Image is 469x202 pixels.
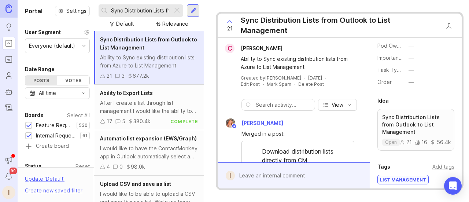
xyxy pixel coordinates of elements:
div: 17 [107,117,112,125]
a: Ability to Export ListsAfter I create a list through list management I would like the ability to ... [94,85,204,130]
div: Votes [57,76,89,85]
a: Users [2,69,15,82]
p: 530 [79,122,88,128]
div: Internal Requests [36,132,77,140]
div: Add tags [432,163,454,171]
div: Edit Post [241,81,260,87]
div: Boards [25,111,43,120]
div: All time [39,89,56,97]
button: Settings [55,6,90,16]
span: Ability to Export Lists [100,90,153,96]
div: — [409,66,414,74]
div: · [304,75,305,81]
p: 61 [82,133,88,139]
button: Mark Spam [267,81,291,87]
input: Search activity... [256,101,311,109]
div: Sync Distribution Lists from Outlook to List Management [241,15,437,36]
div: 0 [119,163,123,171]
div: 56.4k [430,140,451,145]
button: Notifications [2,170,15,183]
img: Canny Home [5,4,12,13]
img: Bronwen W [224,118,238,128]
label: Task Type [377,67,403,73]
button: View [318,99,357,111]
div: After I create a list through list management I would like the ability to export that list to a C... [100,99,198,115]
div: Ability to Sync existing distribution lists from Azure to List Management [100,54,198,70]
span: Settings [66,7,86,15]
span: Automatic list expansion (EWS/Graph) [100,135,197,142]
div: Delete Post [298,81,324,87]
div: — [409,54,414,62]
div: 21 [107,72,112,80]
a: [DATE] [308,75,322,81]
a: Autopilot [2,85,15,98]
label: Pod Ownership [377,43,415,49]
span: 21 [227,25,233,33]
div: Merged in a post: [241,130,354,138]
div: Relevance [162,20,188,28]
div: 4 [107,163,110,171]
div: Default [116,20,134,28]
span: [PERSON_NAME] [241,120,283,126]
div: 21 [400,140,412,145]
h1: Portal [25,7,43,15]
label: Order [377,79,392,85]
p: open [385,139,397,145]
span: View [332,101,343,109]
a: C[PERSON_NAME] [221,44,288,53]
div: — [409,78,414,86]
div: User Segment [25,28,61,37]
div: 380.4k [133,117,151,125]
button: Close button [442,18,456,33]
div: Status [25,162,41,170]
a: Create board [25,143,90,150]
input: Search... [111,7,170,15]
svg: toggle icon [78,90,89,96]
a: Sync Distribution Lists from Outlook to List ManagementAbility to Sync existing distribution list... [94,31,204,85]
a: Ideas [2,21,15,34]
div: Date Range [25,65,55,74]
a: Portal [2,37,15,50]
div: 5 [122,117,125,125]
div: complete [170,118,198,125]
div: Created by [PERSON_NAME] [241,75,301,81]
div: · [325,75,326,81]
div: Open Intercom Messenger [444,177,462,195]
span: Sync Distribution Lists from Outlook to List Management [100,36,197,51]
div: · [263,81,264,87]
div: C [225,44,234,53]
div: · [294,81,295,87]
div: Update ' Default ' [25,175,64,187]
div: 677.2k [133,72,149,80]
span: 99 [10,168,17,174]
div: Everyone (default) [29,42,75,50]
label: Importance [377,55,405,61]
a: Roadmaps [2,53,15,66]
button: I [2,186,15,199]
div: 3 [122,72,125,80]
div: I [226,171,234,180]
p: Sync Distribution Lists from Outlook to List Management [382,114,450,136]
div: Reset [75,164,90,168]
span: Upload CSV and save as list [100,181,171,187]
div: Select All [67,113,90,117]
div: Download distribution lists directly from CM [242,147,354,168]
span: [PERSON_NAME] [241,45,282,51]
img: member badge [232,124,237,129]
div: Ability to Sync existing distribution lists from Azure to List Management [241,55,355,71]
div: Create new saved filter [25,187,82,195]
div: Tags [377,162,390,171]
a: Bronwen W[PERSON_NAME] [221,118,289,128]
a: Automatic list expansion (EWS/Graph)I would like to have the ContactMonkey app in Outlook automat... [94,130,204,176]
div: I would like to have the ContactMonkey app in Outlook automatically select a list expansion metho... [100,144,198,161]
div: 16 [415,140,427,145]
div: Feature Requests [36,121,73,129]
div: 98.0k [131,163,145,171]
a: Sync Distribution Lists from Outlook to List Managementopen211656.4k [377,109,454,151]
div: — [409,42,414,50]
div: Posts [25,76,57,85]
button: Announcements [2,154,15,167]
